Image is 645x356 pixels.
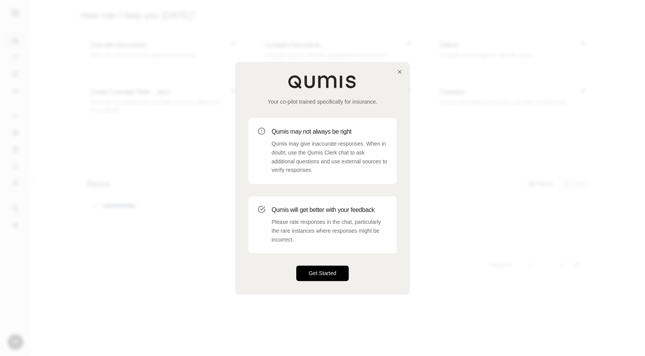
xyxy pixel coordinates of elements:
[288,75,357,89] img: Qumis Logo
[272,127,387,136] h3: Qumis may not always be right
[272,139,387,175] p: Qumis may give inaccurate responses. When in doubt, use the Qumis Clerk chat to ask additional qu...
[248,98,397,106] p: Your co-pilot trained specifically for insurance.
[272,218,387,244] p: Please rate responses in the chat, particularly the rare instances where responses might be incor...
[296,266,349,281] button: Get Started
[272,205,387,215] h3: Qumis will get better with your feedback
